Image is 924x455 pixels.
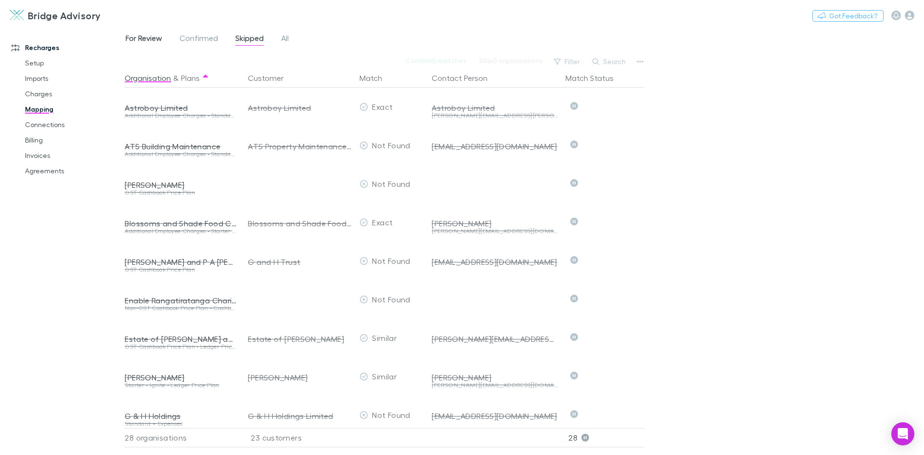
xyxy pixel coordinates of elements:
div: GST Cashbook Price Plan [125,190,236,195]
div: [PERSON_NAME] [432,219,558,228]
div: Enable Rangatiratanga Charitable Trust [125,296,236,305]
button: Organisation [125,68,171,88]
div: Additional Employee Charges • Starter + Payroll • Ignite [125,228,236,234]
div: & [125,68,236,88]
div: Estate of [PERSON_NAME] and Estate of [PERSON_NAME] [125,334,236,344]
svg: Skipped [570,179,578,187]
div: Astroboy Limited [125,103,236,113]
span: Not Found [372,141,410,150]
span: Confirmed [180,33,218,46]
button: Match Status [565,68,625,88]
div: G & H Holdings Limited [248,397,352,435]
div: [PERSON_NAME][EMAIL_ADDRESS][PERSON_NAME][DOMAIN_NAME] [432,334,558,344]
span: Not Found [372,410,410,419]
div: [PERSON_NAME][EMAIL_ADDRESS][DOMAIN_NAME] [432,382,558,388]
p: 28 [568,429,644,447]
span: For Review [126,33,162,46]
span: Similar [372,372,397,381]
a: Mapping [15,102,130,117]
div: Starter • Ignite • Ledger Price Plan [125,382,236,388]
div: G and H Trust [248,243,352,281]
div: Estate of [PERSON_NAME] [248,320,352,358]
svg: Skipped [570,102,578,110]
a: Charges [15,86,130,102]
button: Confirm0 matches [399,55,473,66]
button: Skip0 organisations [473,55,549,66]
a: Setup [15,55,130,71]
div: 28 organisations [125,428,240,447]
div: 23 customers [240,428,356,447]
button: Match [359,68,394,88]
div: GST Cashbook Price Plan • Ledger Price Plan [125,344,236,350]
a: Billing [15,132,130,148]
div: Standard + Expenses [125,421,236,427]
div: [PERSON_NAME] [125,373,236,382]
a: Bridge Advisory [4,4,107,27]
button: Filter [549,56,586,67]
div: Non-GST Cashbook Price Plan • Cashbook (Non-GST) Price Plan [125,305,236,311]
div: [PERSON_NAME] [248,358,352,397]
span: Exact [372,218,393,227]
a: Imports [15,71,130,86]
span: Not Found [372,295,410,304]
a: Recharges [2,40,130,55]
img: Bridge Advisory's Logo [10,10,24,21]
div: Astroboy Limited [432,103,558,113]
a: Invoices [15,148,130,163]
button: Search [588,56,631,67]
span: Not Found [372,179,410,188]
button: Got Feedback? [812,10,884,22]
button: Plans [181,68,200,88]
span: All [281,33,289,46]
span: Not Found [372,256,410,265]
span: Similar [372,333,397,342]
a: Connections [15,117,130,132]
div: [PERSON_NAME][EMAIL_ADDRESS][DOMAIN_NAME] [432,228,558,234]
div: Open Intercom Messenger [891,422,914,445]
div: Astroboy Limited [248,89,352,127]
div: [EMAIL_ADDRESS][DOMAIN_NAME] [432,411,558,421]
span: Exact [372,102,393,111]
button: Customer [248,68,295,88]
svg: Skipped [570,218,578,225]
div: Additional Employee Charges • Standard + Payroll + Expenses • Grow [125,151,236,157]
svg: Skipped [570,256,578,264]
div: ATS Building Maintenance [125,142,236,151]
div: [EMAIL_ADDRESS][DOMAIN_NAME] [432,257,558,267]
svg: Skipped [570,372,578,379]
div: ATS Property Maintenance and Repairs Limited [248,127,352,166]
svg: Skipped [570,141,578,148]
svg: Skipped [570,333,578,341]
div: [PERSON_NAME] [125,180,236,190]
div: [PERSON_NAME] [432,373,558,382]
a: Agreements [15,163,130,179]
svg: Skipped [570,410,578,418]
div: [EMAIL_ADDRESS][DOMAIN_NAME] [432,142,558,151]
div: Blossoms and Shade Food Co. Limited [125,219,236,228]
button: Contact Person [432,68,499,88]
span: Skipped [235,33,264,46]
div: Blossoms and Shade Food Co. Limited [248,204,352,243]
div: Additional Employee Charges • Standard + Payroll + Expenses • Ignite • Ledger Price Plan [125,113,236,118]
div: G & H Holdings [125,411,236,421]
div: [PERSON_NAME] and P A [PERSON_NAME] [125,257,236,267]
h3: Bridge Advisory [28,10,101,21]
div: GST Cashbook Price Plan [125,267,236,273]
div: [PERSON_NAME][EMAIL_ADDRESS][PERSON_NAME][PERSON_NAME][DOMAIN_NAME] [432,113,558,118]
svg: Skipped [570,295,578,302]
